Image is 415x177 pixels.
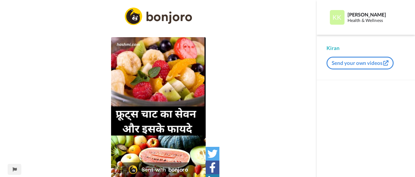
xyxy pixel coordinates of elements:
[125,8,192,25] img: logo_full.png
[327,57,394,69] button: Send your own videos
[348,18,405,23] div: Health & Wellness
[348,12,405,17] div: [PERSON_NAME]
[122,162,195,177] a: Bonjoro LogoSent withbonjoro
[327,44,405,52] div: Kiran
[168,167,188,172] div: bonjoro
[330,10,345,25] img: Profile Image
[129,165,137,174] img: Bonjoro Logo
[142,167,166,172] div: Sent with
